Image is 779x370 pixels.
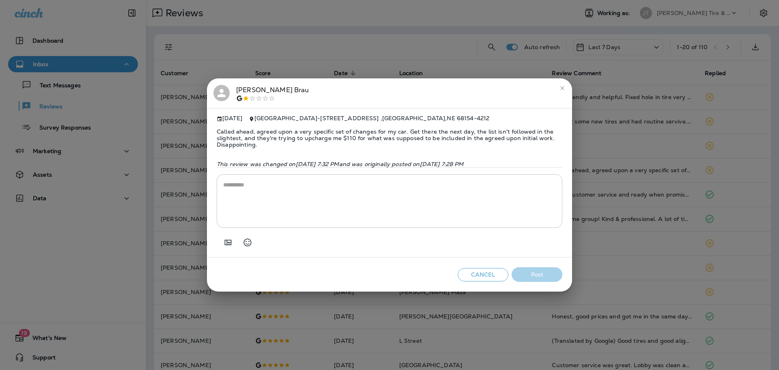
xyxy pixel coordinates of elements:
[217,115,242,122] span: [DATE]
[220,234,236,251] button: Add in a premade template
[254,115,489,122] span: [GEOGRAPHIC_DATA] - [STREET_ADDRESS] , [GEOGRAPHIC_DATA] , NE 68154-4212
[217,161,562,167] p: This review was changed on [DATE] 7:32 PM
[217,122,562,154] span: Called ahead, agreed upon a very specific set of changes for my car. Get there the next day, the ...
[339,160,464,168] span: and was originally posted on [DATE] 7:28 PM
[458,268,508,281] button: Cancel
[236,85,309,102] div: [PERSON_NAME] Brau
[556,82,569,95] button: close
[239,234,256,251] button: Select an emoji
